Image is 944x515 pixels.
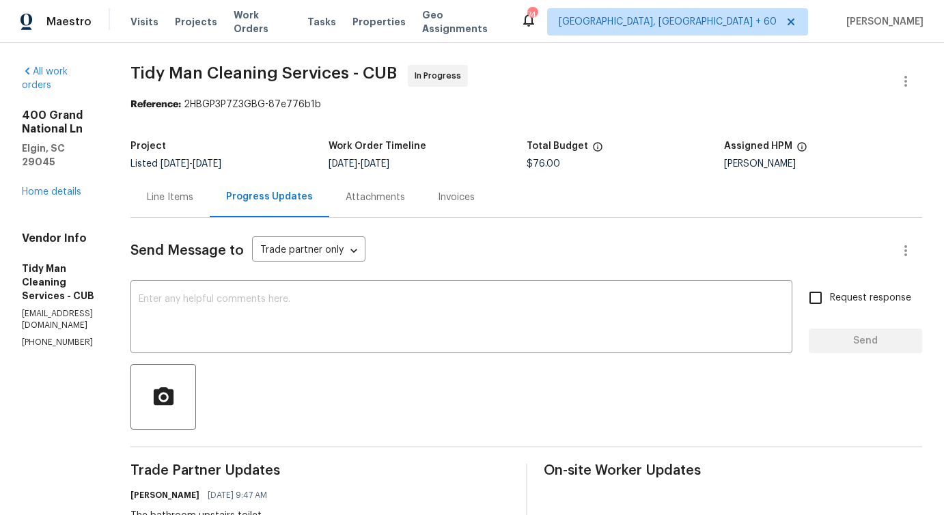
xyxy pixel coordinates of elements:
[22,67,68,90] a: All work orders
[422,8,504,36] span: Geo Assignments
[130,100,181,109] b: Reference:
[527,159,560,169] span: $76.00
[130,15,158,29] span: Visits
[234,8,291,36] span: Work Orders
[161,159,221,169] span: -
[544,464,922,477] span: On-site Worker Updates
[346,191,405,204] div: Attachments
[208,488,267,502] span: [DATE] 9:47 AM
[130,98,922,111] div: 2HBGP3P7Z3GBG-87e776b1b
[22,337,98,348] p: [PHONE_NUMBER]
[130,244,244,257] span: Send Message to
[22,141,98,169] h5: Elgin, SC 29045
[559,15,777,29] span: [GEOGRAPHIC_DATA], [GEOGRAPHIC_DATA] + 60
[130,65,397,81] span: Tidy Man Cleaning Services - CUB
[830,291,911,305] span: Request response
[415,69,467,83] span: In Progress
[130,159,221,169] span: Listed
[193,159,221,169] span: [DATE]
[329,159,357,169] span: [DATE]
[796,141,807,159] span: The hpm assigned to this work order.
[46,15,92,29] span: Maestro
[527,8,537,22] div: 744
[438,191,475,204] div: Invoices
[527,141,588,151] h5: Total Budget
[329,141,426,151] h5: Work Order Timeline
[22,232,98,245] h4: Vendor Info
[361,159,389,169] span: [DATE]
[130,488,199,502] h6: [PERSON_NAME]
[22,308,98,331] p: [EMAIL_ADDRESS][DOMAIN_NAME]
[724,159,922,169] div: [PERSON_NAME]
[161,159,189,169] span: [DATE]
[724,141,792,151] h5: Assigned HPM
[841,15,924,29] span: [PERSON_NAME]
[352,15,406,29] span: Properties
[329,159,389,169] span: -
[592,141,603,159] span: The total cost of line items that have been proposed by Opendoor. This sum includes line items th...
[147,191,193,204] div: Line Items
[22,187,81,197] a: Home details
[252,240,365,262] div: Trade partner only
[307,17,336,27] span: Tasks
[130,464,509,477] span: Trade Partner Updates
[22,109,98,136] h2: 400 Grand National Ln
[226,190,313,204] div: Progress Updates
[22,262,98,303] h5: Tidy Man Cleaning Services - CUB
[175,15,217,29] span: Projects
[130,141,166,151] h5: Project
